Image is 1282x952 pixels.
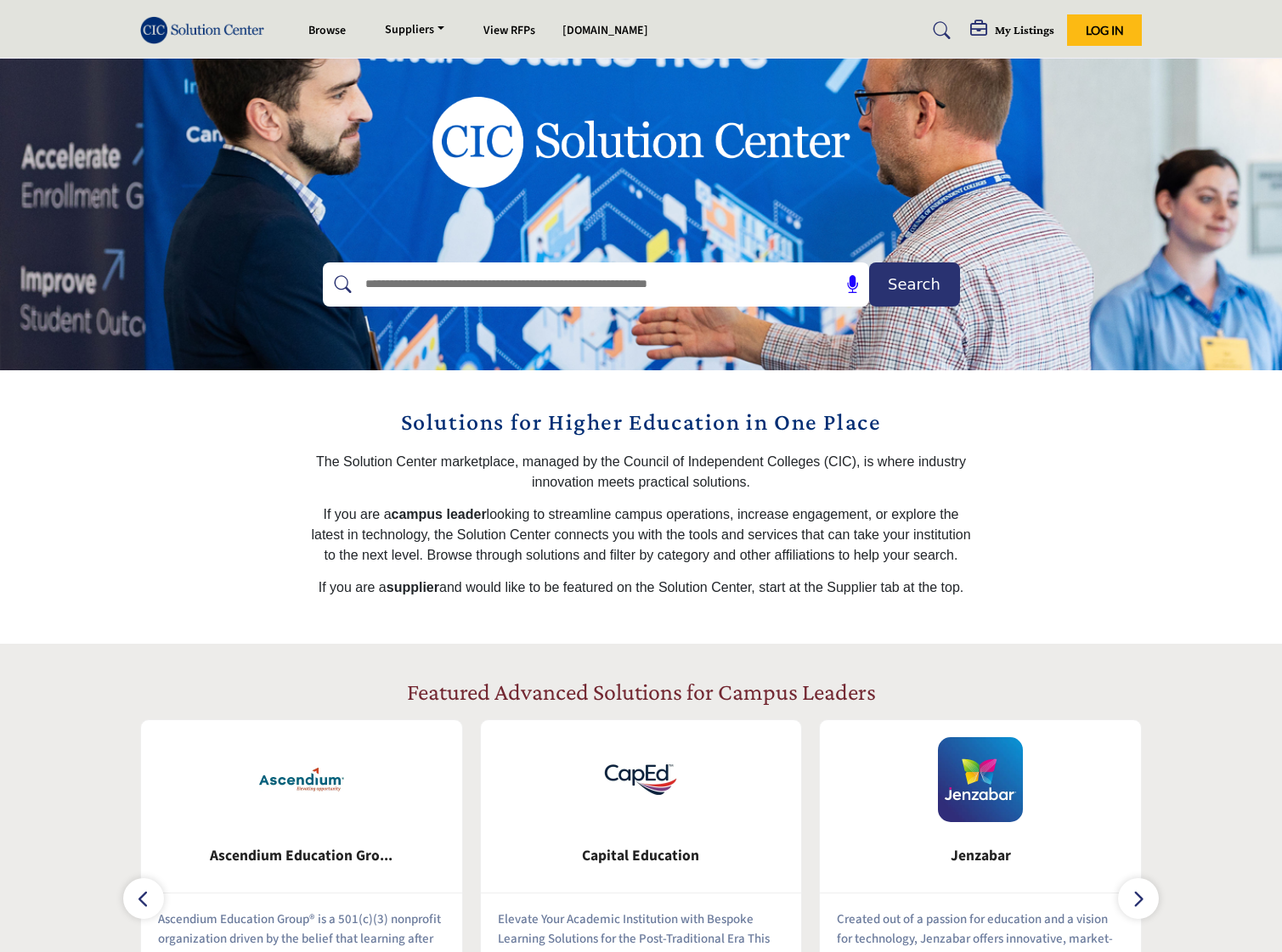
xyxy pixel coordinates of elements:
a: Capital Education [481,834,802,879]
span: Search [888,273,940,296]
span: If you are a looking to streamline campus operations, increase engagement, or explore the latest ... [311,507,970,562]
a: View RFPs [483,22,535,39]
b: Capital Education [506,834,777,879]
b: Ascendium Education Group [167,834,437,879]
a: Ascendium Education Gro... [141,834,462,879]
img: image [374,31,909,252]
img: Site Logo [140,16,273,44]
a: Search [917,17,962,44]
span: The Solution Center marketplace, managed by the Council of Independent Colleges (CIC), is where i... [316,454,966,489]
b: Jenzabar [845,834,1115,879]
h2: Featured Advanced Solutions for Campus Leaders [407,678,876,707]
h5: My Listings [995,22,1054,37]
strong: campus leader [392,507,487,521]
button: Log In [1067,14,1142,46]
span: Capital Education [506,845,777,867]
a: [DOMAIN_NAME] [562,22,648,39]
a: Browse [308,22,346,39]
button: Search [869,262,960,307]
span: If you are a and would like to be featured on the Solution Center, start at the Supplier tab at t... [319,580,964,594]
strong: supplier [387,580,439,594]
img: Capital Education [598,737,683,822]
h2: Solutions for Higher Education in One Place [310,404,972,440]
span: Ascendium Education Gro... [167,845,437,867]
a: Jenzabar [820,834,1141,879]
span: Log In [1086,23,1124,37]
img: Ascendium Education Group [259,737,344,822]
span: Jenzabar [845,845,1115,867]
img: Jenzabar [938,737,1023,822]
a: Suppliers [373,19,456,42]
div: My Listings [970,20,1054,41]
